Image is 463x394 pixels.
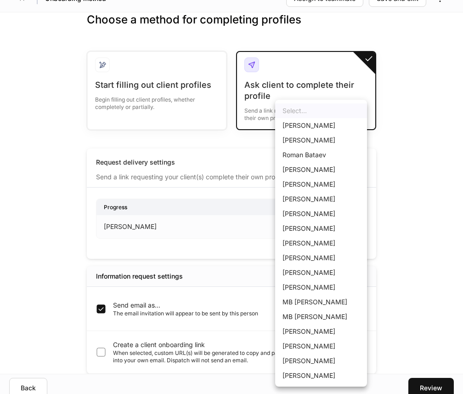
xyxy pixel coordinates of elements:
[275,236,367,251] li: [PERSON_NAME]
[275,265,367,280] li: [PERSON_NAME]
[275,118,367,133] li: [PERSON_NAME]
[275,133,367,148] li: [PERSON_NAME]
[275,162,367,177] li: [PERSON_NAME]
[275,148,367,162] li: Roman Bataev
[275,324,367,339] li: [PERSON_NAME]
[275,206,367,221] li: [PERSON_NAME]
[275,354,367,368] li: [PERSON_NAME]
[275,221,367,236] li: [PERSON_NAME]
[275,280,367,295] li: [PERSON_NAME]
[275,339,367,354] li: [PERSON_NAME]
[275,295,367,309] li: MB [PERSON_NAME]
[275,177,367,192] li: [PERSON_NAME]
[275,309,367,324] li: MB [PERSON_NAME]
[275,368,367,383] li: [PERSON_NAME]
[275,251,367,265] li: [PERSON_NAME]
[275,192,367,206] li: [PERSON_NAME]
